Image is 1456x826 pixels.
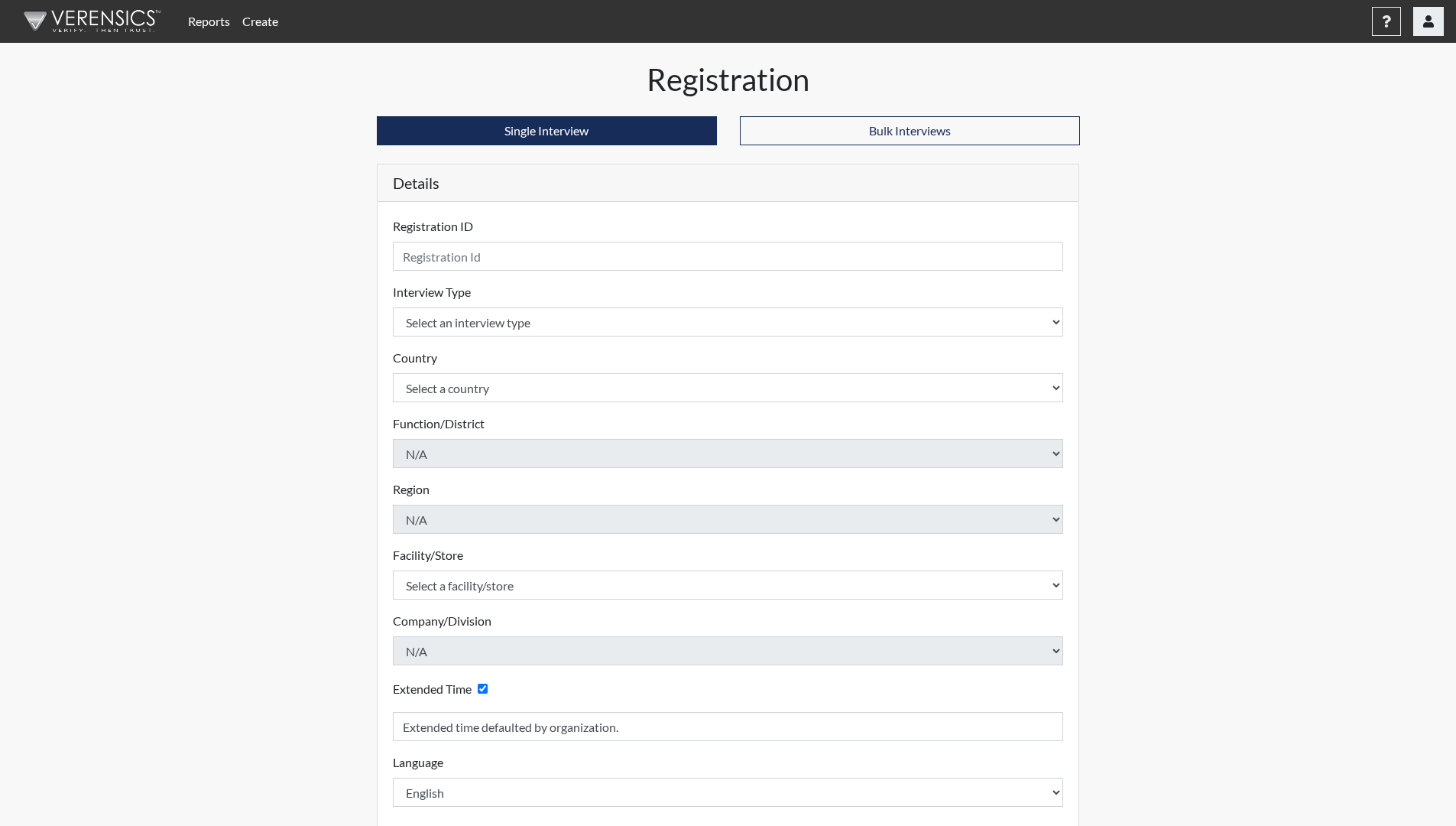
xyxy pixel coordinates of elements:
label: Region [393,480,430,499]
h5: Details [378,164,1079,202]
label: Extended Time [393,680,472,698]
div: Checking this box will provide the interviewee with an accomodation of extra time to answer each ... [393,678,494,700]
label: Registration ID [393,217,473,236]
label: Function/District [393,415,485,433]
a: Create [236,6,284,37]
a: Reports [182,6,236,37]
button: Single Interview [377,116,717,145]
label: Language [393,753,443,772]
label: Country [393,349,437,367]
button: Bulk Interviews [740,116,1080,145]
label: Facility/Store [393,546,463,564]
input: Reason for Extension [393,712,1064,741]
label: Interview Type [393,283,471,301]
h1: Registration [377,61,1080,98]
label: Company/Division [393,612,491,630]
input: Insert a Registration ID, which needs to be a unique alphanumeric value for each interviewee [393,242,1064,271]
